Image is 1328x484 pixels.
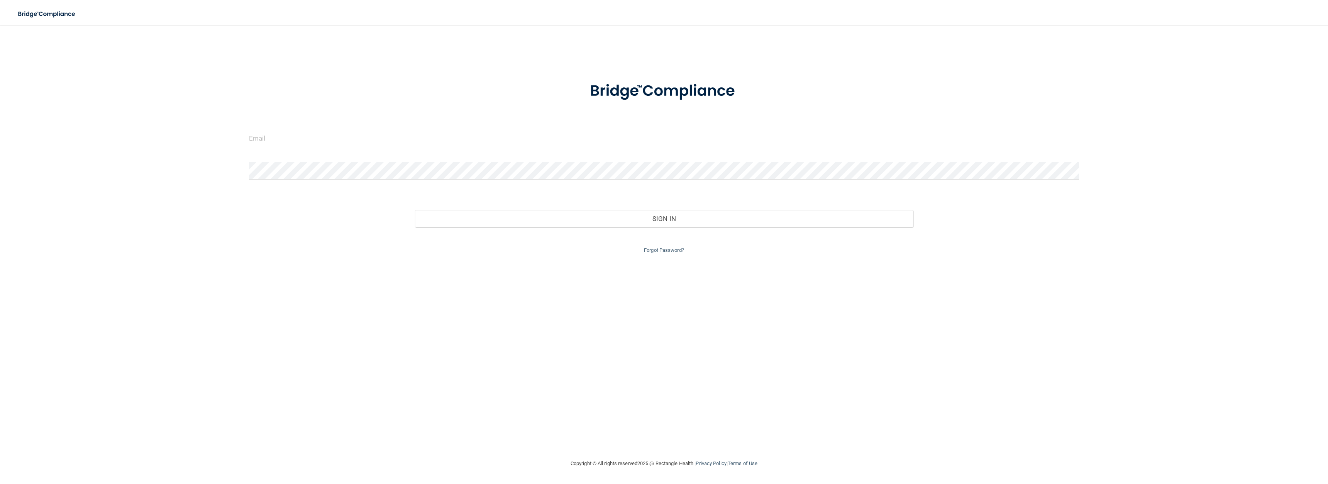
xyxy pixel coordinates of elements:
a: Forgot Password? [644,247,684,253]
a: Terms of Use [728,460,757,466]
input: Email [249,130,1079,147]
div: Copyright © All rights reserved 2025 @ Rectangle Health | | [523,451,805,476]
a: Privacy Policy [696,460,726,466]
img: bridge_compliance_login_screen.278c3ca4.svg [574,71,754,111]
button: Sign In [415,210,913,227]
img: bridge_compliance_login_screen.278c3ca4.svg [12,6,83,22]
